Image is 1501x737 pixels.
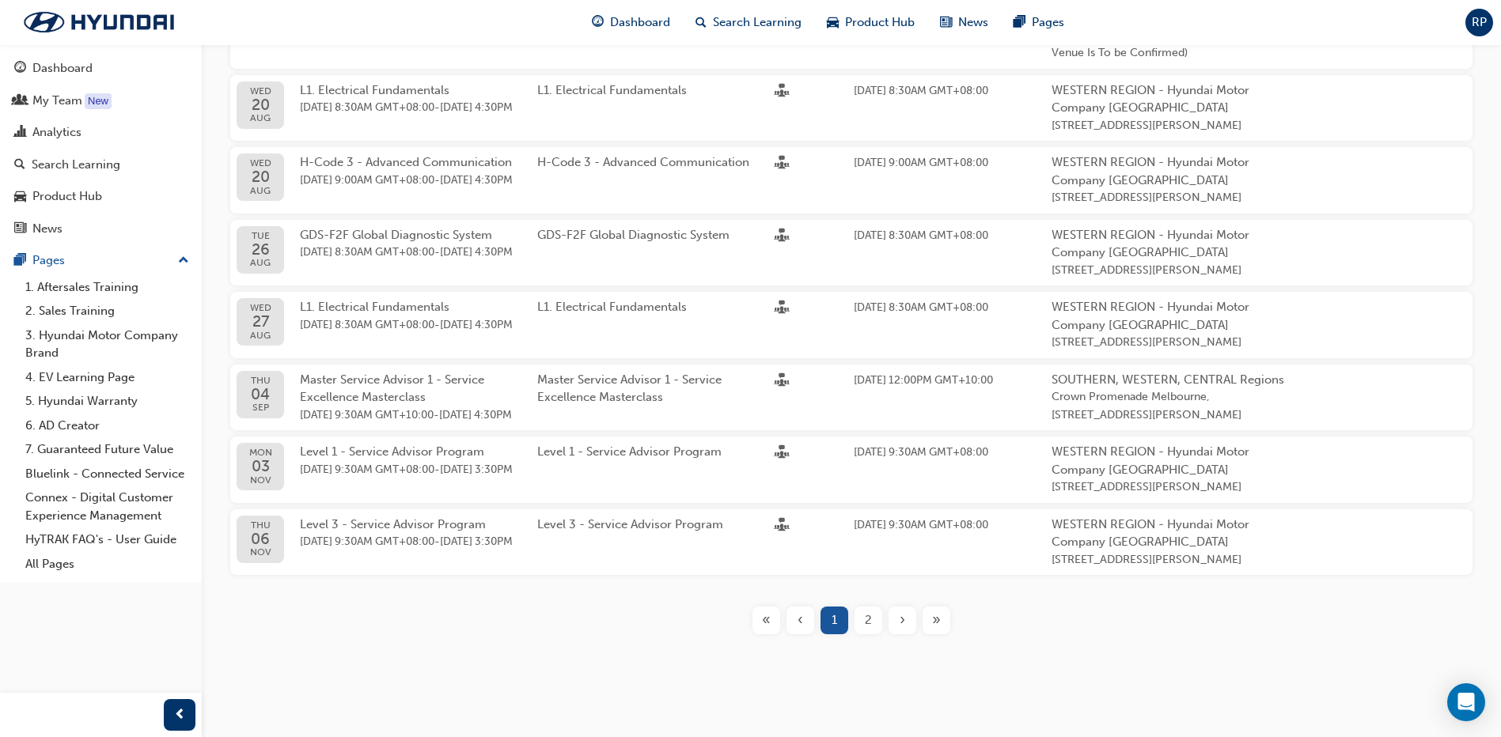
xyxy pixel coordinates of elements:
span: Product Hub [845,13,915,32]
span: » [932,611,941,629]
button: Pages [6,246,195,275]
span: 20 Aug 2025 4:30PM [440,100,513,114]
a: car-iconProduct Hub [814,6,927,39]
button: WED20AUGH-Code 3 - Advanced Communication[DATE] 9:00AM GMT+08:00-[DATE] 4:30PMH-Code 3 - Advanced... [230,147,1473,214]
button: TUE26AUGGDS-F2F Global Diagnostic System[DATE] 8:30AM GMT+08:00-[DATE] 4:30PMGDS-F2F Global Diagn... [230,220,1473,286]
span: 05 Nov 2025 9:30AM GMT+08:00 [854,518,988,531]
span: 20 [250,96,271,113]
span: WESTERN REGION - Hyundai Motor Company [GEOGRAPHIC_DATA] [1052,226,1289,262]
span: - [300,244,537,262]
span: Search Learning [713,13,802,32]
span: 04 Nov 2025 3:30PM [440,463,513,476]
span: 04 Sep 2025 9:30AM GMT+10:00 [300,408,434,421]
span: 26 Aug 2025 8:30AM GMT+08:00 [854,300,988,314]
span: Master Service Advisor 1 - Service Excellence Masterclass [537,372,722,405]
span: 02 Nov 2025 9:30AM GMT+08:00 [854,445,988,459]
span: people-icon [14,94,26,108]
span: sessionType_FACE_TO_FACE-icon [775,156,789,173]
a: News [6,214,195,244]
span: news-icon [14,222,26,236]
span: 26 Aug 2025 4:30PM [440,245,513,259]
span: Master Service Advisor 1 - Service Excellence Masterclass [300,372,484,405]
span: - [300,461,537,479]
span: WESTERN REGION - Hyundai Motor Company [GEOGRAPHIC_DATA] [1052,81,1289,117]
span: 20 [250,168,271,185]
span: AUG [250,258,271,268]
button: Last page [919,607,953,634]
a: 4. EV Learning Page [19,365,195,390]
span: sessionType_FACE_TO_FACE-icon [775,229,789,246]
span: « [762,611,771,629]
span: sessionType_FACE_TO_FACE-icon [775,300,789,318]
button: DashboardMy TeamAnalyticsSearch LearningProduct HubNews [6,51,195,246]
span: AUG [250,331,271,341]
span: L1. Electrical Fundamentals [537,83,687,97]
span: chart-icon [14,126,26,140]
span: up-icon [178,251,189,271]
span: Level 3 - Service Advisor Program [300,517,486,531]
span: Crown Promenade Melbourne, [STREET_ADDRESS][PERSON_NAME] [1052,388,1289,424]
a: Analytics [6,118,195,147]
span: prev-icon [174,705,186,725]
span: 20 Aug 2025 9:00AM GMT+08:00 [300,173,434,187]
span: sessionType_FACE_TO_FACE-icon [775,373,789,391]
span: TUE [250,231,271,241]
a: 5. Hyundai Warranty [19,389,195,414]
span: WESTERN REGION - Hyundai Motor Company [GEOGRAPHIC_DATA] [1052,516,1289,551]
span: 06 Nov 2025 9:30AM GMT+08:00 [300,535,434,548]
a: THU04SEPMaster Service Advisor 1 - Service Excellence Masterclass[DATE] 9:30AM GMT+10:00-[DATE] 4... [230,365,1473,431]
button: MON03NOVLevel 1 - Service Advisor Program[DATE] 9:30AM GMT+08:00-[DATE] 3:30PMLevel 1 - Service A... [230,437,1473,503]
span: Level 3 - Service Advisor Program [537,517,723,531]
span: pages-icon [14,254,26,268]
a: WED20AUGL1. Electrical Fundamentals[DATE] 8:30AM GMT+08:00-[DATE] 4:30PML1. Electrical Fundamenta... [230,75,1473,142]
div: Tooltip anchor [85,93,112,109]
span: AUG [250,186,271,196]
a: Connex - Digital Customer Experience Management [19,486,195,527]
span: sessionType_FACE_TO_FACE-icon [775,445,789,463]
span: - [300,99,537,117]
a: guage-iconDashboard [579,6,683,39]
div: Analytics [32,123,81,142]
a: 2. Sales Training [19,299,195,323]
div: My Team [32,92,82,110]
div: Open Intercom Messenger [1447,683,1485,721]
span: 04 [251,386,271,403]
div: News [32,220,63,238]
a: news-iconNews [927,6,1001,39]
button: Page 2 [851,607,885,634]
a: search-iconSearch Learning [683,6,814,39]
span: guage-icon [14,62,26,76]
span: WESTERN REGION - Hyundai Motor Company [GEOGRAPHIC_DATA] [1052,443,1289,478]
button: WED27AUGL1. Electrical Fundamentals[DATE] 8:30AM GMT+08:00-[DATE] 4:30PML1. Electrical Fundamenta... [230,292,1473,358]
span: THU [251,376,271,386]
span: search-icon [14,158,25,172]
span: NOV [250,547,271,557]
span: 27 Aug 2025 4:30PM [440,318,513,331]
span: Pages [1032,13,1064,32]
span: [STREET_ADDRESS][PERSON_NAME] [1052,262,1289,280]
span: Dashboard [610,13,670,32]
span: car-icon [14,190,26,204]
span: [STREET_ADDRESS][PERSON_NAME] [1052,189,1289,207]
span: car-icon [827,13,839,32]
span: 1 [832,611,837,629]
span: 19 Aug 2025 8:30AM GMT+08:00 [854,84,988,97]
span: 18 Aug 2025 12:00PM GMT+10:00 [854,373,993,387]
span: ‹ [798,611,803,629]
a: My Team [6,86,195,115]
button: First page [749,607,783,634]
a: Dashboard [6,54,195,83]
span: 27 [250,313,271,330]
button: Previous page [783,607,817,634]
a: HyTRAK FAQ's - User Guide [19,527,195,552]
span: [STREET_ADDRESS][PERSON_NAME] [1052,551,1289,569]
span: RP [1472,13,1487,32]
span: WED [250,158,271,168]
button: Page 1 [817,607,851,634]
span: guage-icon [592,13,604,32]
span: WED [250,86,271,96]
span: 07 Nov 2025 3:30PM [440,535,513,548]
span: WESTERN REGION - Hyundai Motor Company [GEOGRAPHIC_DATA] [1052,298,1289,334]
